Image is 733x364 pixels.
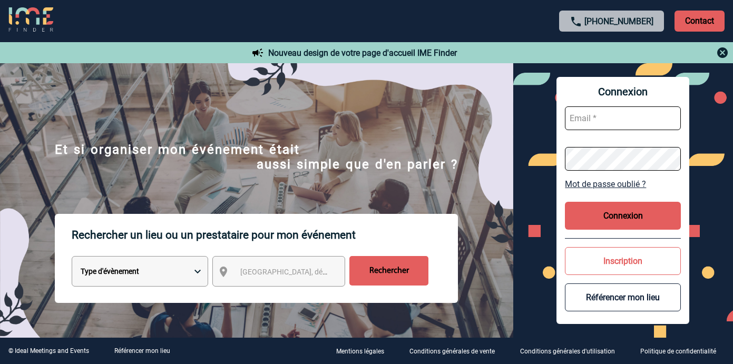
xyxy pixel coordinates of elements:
span: Connexion [565,85,681,98]
p: Rechercher un lieu ou un prestataire pour mon événement [72,214,458,256]
a: [PHONE_NUMBER] [584,16,653,26]
p: Conditions générales d'utilisation [520,348,615,356]
p: Contact [675,11,725,32]
a: Conditions générales de vente [401,346,512,356]
a: Référencer mon lieu [114,347,170,355]
a: Mot de passe oublié ? [565,179,681,189]
img: call-24-px.png [570,15,582,28]
a: Mentions légales [328,346,401,356]
button: Référencer mon lieu [565,283,681,311]
div: © Ideal Meetings and Events [8,347,89,355]
p: Mentions légales [336,348,384,356]
a: Conditions générales d'utilisation [512,346,632,356]
span: [GEOGRAPHIC_DATA], département, région... [240,268,387,276]
p: Politique de confidentialité [640,348,716,356]
input: Email * [565,106,681,130]
button: Inscription [565,247,681,275]
input: Rechercher [349,256,428,286]
p: Conditions générales de vente [409,348,495,356]
button: Connexion [565,202,681,230]
a: Politique de confidentialité [632,346,733,356]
